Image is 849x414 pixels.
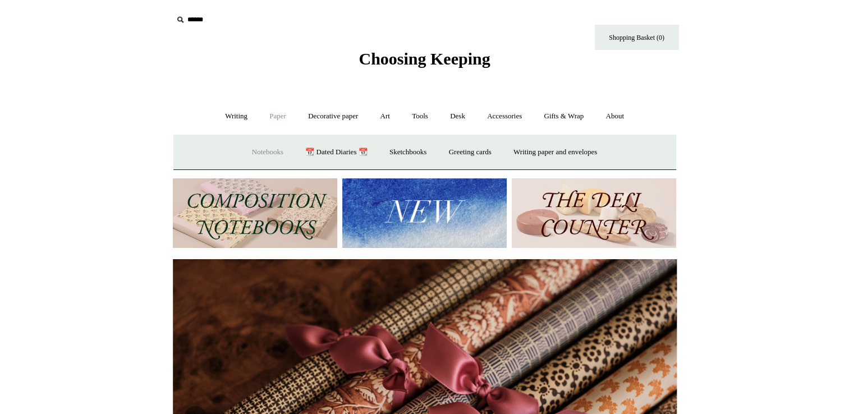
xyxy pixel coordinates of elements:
a: Gifts & Wrap [534,102,594,131]
a: Accessories [477,102,532,131]
a: Writing paper and envelopes [503,137,607,167]
img: 202302 Composition ledgers.jpg__PID:69722ee6-fa44-49dd-a067-31375e5d54ec [173,178,337,249]
a: Tools [402,102,438,131]
a: Art [370,102,400,131]
a: Paper [259,102,296,131]
a: About [595,102,634,131]
a: Sketchbooks [379,137,437,167]
a: Desk [440,102,475,131]
img: New.jpg__PID:f73bdf93-380a-4a35-bcfe-7823039498e1 [342,178,507,249]
img: The Deli Counter [512,178,676,249]
a: 📆 Dated Diaries 📆 [295,137,377,167]
a: Shopping Basket (0) [595,25,679,50]
a: Choosing Keeping [359,58,490,66]
a: Notebooks [242,137,293,167]
a: Greeting cards [439,137,502,167]
a: Writing [215,102,258,131]
span: Choosing Keeping [359,49,490,68]
a: Decorative paper [298,102,368,131]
